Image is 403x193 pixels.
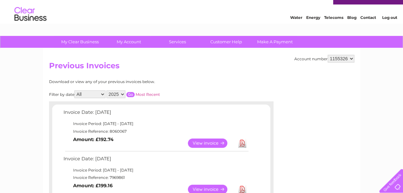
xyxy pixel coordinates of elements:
[49,80,217,84] div: Download or view any of your previous invoices below.
[14,17,47,36] img: logo.png
[238,138,246,148] a: Download
[62,120,249,128] td: Invoice Period: [DATE] - [DATE]
[188,138,235,148] a: View
[294,55,354,63] div: Account number
[62,108,249,120] td: Invoice Date: [DATE]
[73,183,113,189] b: Amount: £199.16
[282,3,326,11] a: 0333 014 3131
[382,27,397,32] a: Log out
[200,36,253,48] a: Customer Help
[151,36,204,48] a: Services
[54,36,106,48] a: My Clear Business
[347,27,357,32] a: Blog
[50,4,353,31] div: Clear Business is a trading name of Verastar Limited (registered in [GEOGRAPHIC_DATA] No. 3667643...
[62,166,249,174] td: Invoice Period: [DATE] - [DATE]
[324,27,343,32] a: Telecoms
[290,27,302,32] a: Water
[62,174,249,181] td: Invoice Reference: 7969861
[248,36,301,48] a: Make A Payment
[306,27,320,32] a: Energy
[360,27,376,32] a: Contact
[136,92,160,97] a: Most Recent
[102,36,155,48] a: My Account
[49,90,217,98] div: Filter by date
[73,137,113,142] b: Amount: £192.74
[49,61,354,73] h2: Previous Invoices
[62,155,249,166] td: Invoice Date: [DATE]
[62,128,249,135] td: Invoice Reference: 8060067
